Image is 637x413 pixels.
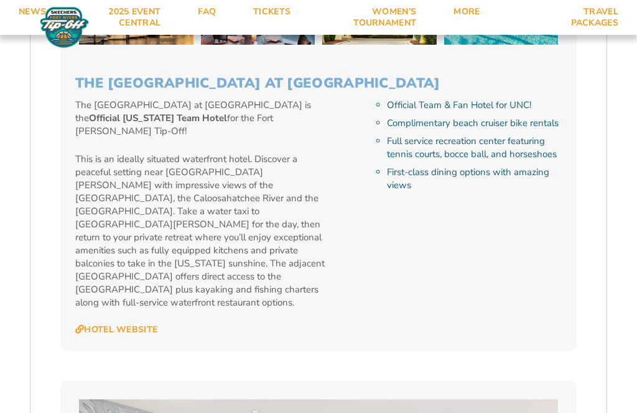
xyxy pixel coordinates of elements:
li: Complimentary beach cruiser bike rentals [387,117,562,130]
h3: The [GEOGRAPHIC_DATA] at [GEOGRAPHIC_DATA] [75,75,562,91]
li: Full service recreation center featuring tennis courts, bocce ball, and horseshoes [387,135,562,161]
a: Hotel Website [75,324,157,335]
li: First-class dining options with amazing views [387,166,562,192]
p: The [GEOGRAPHIC_DATA] at [GEOGRAPHIC_DATA] is the for the Fort [PERSON_NAME] Tip-Off! [75,99,330,138]
strong: Official [US_STATE] Team Hotel [89,112,227,124]
p: This is an ideally situated waterfront hotel. Discover a peaceful setting near [GEOGRAPHIC_DATA][... [75,153,330,309]
li: Official Team & Fan Hotel for UNC! [387,99,562,112]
